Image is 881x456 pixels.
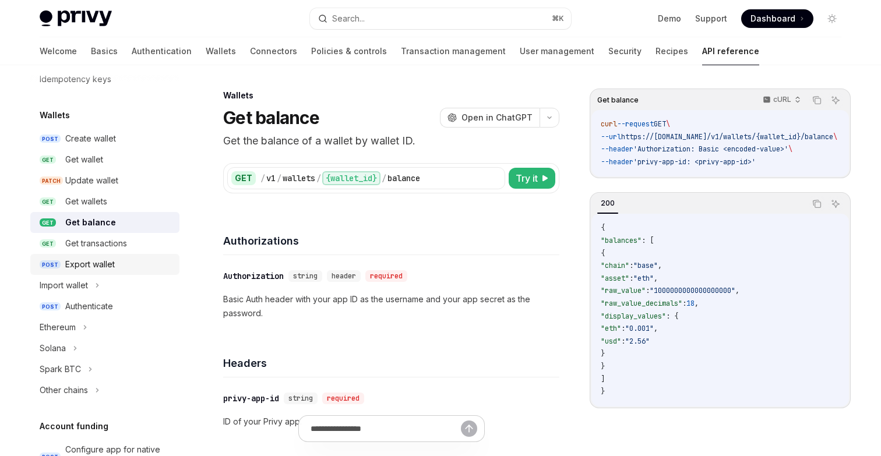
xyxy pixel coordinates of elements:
span: 'privy-app-id: <privy-app-id>' [633,157,756,167]
div: Authenticate [65,299,113,313]
span: https://[DOMAIN_NAME]/v1/wallets/{wallet_id}/balance [621,132,833,142]
a: Authentication [132,37,192,65]
span: \ [666,119,670,129]
span: string [288,394,313,403]
h1: Get balance [223,107,319,128]
div: Solana [40,341,66,355]
a: User management [520,37,594,65]
a: Recipes [656,37,688,65]
span: 'Authorization: Basic <encoded-value>' [633,144,788,154]
a: Support [695,13,727,24]
span: : [629,261,633,270]
span: ⌘ K [552,14,564,23]
a: Dashboard [741,9,813,28]
span: header [332,271,356,281]
div: / [277,172,281,184]
span: GET [40,197,56,206]
p: cURL [773,95,791,104]
span: "base" [633,261,658,270]
a: Welcome [40,37,77,65]
span: GET [40,218,56,227]
span: "usd" [601,337,621,346]
span: GET [40,239,56,248]
div: {wallet_id} [322,171,380,185]
a: Policies & controls [311,37,387,65]
span: \ [833,132,837,142]
span: POST [40,135,61,143]
button: Ask AI [828,93,843,108]
span: GET [654,119,666,129]
span: } [601,349,605,358]
div: / [316,172,321,184]
span: 18 [686,299,695,308]
span: Open in ChatGPT [461,112,533,123]
span: : { [666,312,678,321]
a: PATCHUpdate wallet [30,170,179,191]
span: "balances" [601,236,642,245]
div: Export wallet [65,257,115,271]
p: Get the balance of a wallet by wallet ID. [223,133,559,149]
span: curl [601,119,617,129]
span: "raw_value_decimals" [601,299,682,308]
div: Update wallet [65,174,118,188]
button: Open in ChatGPT [440,108,540,128]
button: Try it [509,168,555,189]
span: --request [617,119,654,129]
div: Import wallet [40,278,88,292]
span: } [601,387,605,396]
span: } [601,362,605,371]
span: : [682,299,686,308]
button: Copy the contents from the code block [809,196,824,211]
div: Search... [332,12,365,26]
div: GET [231,171,256,185]
span: "0.001" [625,324,654,333]
span: : [621,337,625,346]
h5: Wallets [40,108,70,122]
span: "display_values" [601,312,666,321]
span: Dashboard [750,13,795,24]
span: POST [40,260,61,269]
span: "1000000000000000000" [650,286,735,295]
a: Demo [658,13,681,24]
a: GETGet wallet [30,149,179,170]
div: required [365,270,407,282]
span: : [ [642,236,654,245]
span: "eth" [601,324,621,333]
a: Connectors [250,37,297,65]
div: wallets [283,172,315,184]
span: "2.56" [625,337,650,346]
div: v1 [266,172,276,184]
span: \ [788,144,792,154]
span: PATCH [40,176,63,185]
div: Create wallet [65,132,116,146]
div: / [382,172,386,184]
span: , [695,299,699,308]
a: POSTAuthenticate [30,296,179,317]
span: , [658,261,662,270]
div: / [260,172,265,184]
a: Basics [91,37,118,65]
button: Toggle dark mode [823,9,841,28]
span: --header [601,144,633,154]
div: Ethereum [40,320,76,334]
a: API reference [702,37,759,65]
span: "eth" [633,274,654,283]
span: { [601,223,605,232]
span: ] [601,374,605,384]
button: Ask AI [828,196,843,211]
span: , [735,286,739,295]
h5: Account funding [40,419,108,433]
h4: Authorizations [223,233,559,249]
span: "chain" [601,261,629,270]
div: Get balance [65,215,116,229]
span: "asset" [601,274,629,283]
button: Send message [461,420,477,437]
span: : [646,286,650,295]
img: light logo [40,10,112,27]
div: Wallets [223,90,559,101]
h4: Headers [223,355,559,371]
a: GETGet transactions [30,233,179,254]
span: string [293,271,318,281]
span: POST [40,302,61,311]
div: balance [387,172,420,184]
